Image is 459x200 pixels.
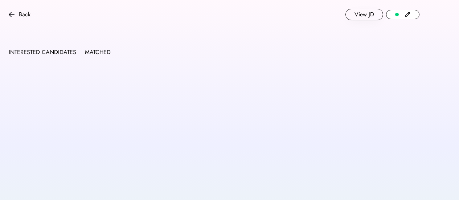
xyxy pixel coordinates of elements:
div: INTERESTED CANDIDATES [9,48,76,57]
img: pencil-black.svg [405,12,410,17]
img: arrow-back.svg [9,12,15,17]
img: yH5BAEAAAAALAAAAAABAAEAAAIBRAA7 [9,30,16,38]
button: View JD [345,9,383,20]
div: Back [19,10,30,19]
div: MATCHED [85,48,111,57]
